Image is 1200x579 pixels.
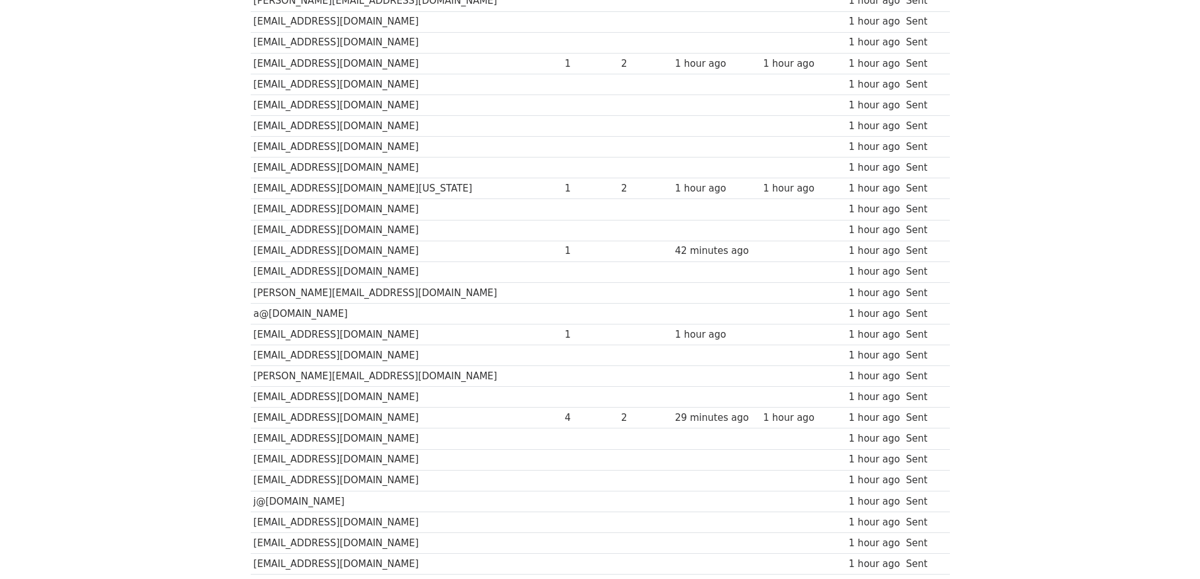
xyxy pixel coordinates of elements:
td: Sent [903,324,943,345]
td: [EMAIL_ADDRESS][DOMAIN_NAME] [251,428,562,449]
td: Sent [903,532,943,553]
div: 1 hour ago [849,181,900,196]
td: a@[DOMAIN_NAME] [251,303,562,324]
td: [EMAIL_ADDRESS][DOMAIN_NAME] [251,408,562,428]
td: Sent [903,261,943,282]
div: 1 hour ago [849,369,900,384]
div: 1 [565,328,615,342]
div: 29 minutes ago [675,411,757,425]
td: Sent [903,408,943,428]
div: 1 hour ago [849,119,900,134]
td: [PERSON_NAME][EMAIL_ADDRESS][DOMAIN_NAME] [251,366,562,387]
td: Sent [903,491,943,512]
td: [EMAIL_ADDRESS][DOMAIN_NAME] [251,261,562,282]
td: [EMAIL_ADDRESS][DOMAIN_NAME] [251,220,562,241]
div: 4 [565,411,615,425]
td: [EMAIL_ADDRESS][DOMAIN_NAME] [251,554,562,575]
td: [EMAIL_ADDRESS][DOMAIN_NAME] [251,53,562,74]
div: 1 hour ago [849,286,900,301]
td: Sent [903,366,943,387]
td: Sent [903,220,943,241]
td: [EMAIL_ADDRESS][DOMAIN_NAME] [251,532,562,553]
td: [EMAIL_ADDRESS][DOMAIN_NAME] [251,74,562,95]
div: 1 hour ago [849,452,900,467]
div: 1 hour ago [849,14,900,29]
td: [EMAIL_ADDRESS][DOMAIN_NAME] [251,32,562,53]
td: Sent [903,199,943,220]
td: [EMAIL_ADDRESS][DOMAIN_NAME] [251,241,562,261]
td: [EMAIL_ADDRESS][DOMAIN_NAME] [251,345,562,366]
td: Sent [903,116,943,137]
td: Sent [903,178,943,199]
div: 1 hour ago [763,181,842,196]
td: [EMAIL_ADDRESS][DOMAIN_NAME] [251,449,562,470]
td: [EMAIL_ADDRESS][DOMAIN_NAME] [251,470,562,491]
td: [EMAIL_ADDRESS][DOMAIN_NAME] [251,387,562,408]
td: Sent [903,241,943,261]
div: 1 hour ago [849,98,900,113]
td: [EMAIL_ADDRESS][DOMAIN_NAME][US_STATE] [251,178,562,199]
td: j@[DOMAIN_NAME] [251,491,562,512]
td: Sent [903,428,943,449]
td: [EMAIL_ADDRESS][DOMAIN_NAME] [251,199,562,220]
div: 1 hour ago [849,411,900,425]
div: 1 hour ago [849,140,900,154]
div: 1 hour ago [849,77,900,92]
td: Sent [903,282,943,303]
td: Sent [903,74,943,95]
td: [EMAIL_ADDRESS][DOMAIN_NAME] [251,11,562,32]
td: [EMAIL_ADDRESS][DOMAIN_NAME] [251,95,562,115]
td: Sent [903,303,943,324]
td: Sent [903,11,943,32]
td: [EMAIL_ADDRESS][DOMAIN_NAME] [251,324,562,345]
td: Sent [903,345,943,366]
td: Sent [903,554,943,575]
td: Sent [903,32,943,53]
td: Sent [903,387,943,408]
div: 42 minutes ago [675,244,757,258]
div: 1 hour ago [675,328,757,342]
div: 1 hour ago [849,495,900,509]
div: 1 hour ago [849,328,900,342]
div: 1 hour ago [849,161,900,175]
td: [PERSON_NAME][EMAIL_ADDRESS][DOMAIN_NAME] [251,282,562,303]
div: 1 hour ago [849,35,900,50]
div: 聊天小组件 [1137,519,1200,579]
td: Sent [903,470,943,491]
td: Sent [903,137,943,158]
div: 1 hour ago [849,432,900,446]
td: [EMAIL_ADDRESS][DOMAIN_NAME] [251,137,562,158]
td: [EMAIL_ADDRESS][DOMAIN_NAME] [251,158,562,178]
div: 2 [621,181,669,196]
div: 1 hour ago [675,57,757,71]
div: 2 [621,411,669,425]
td: Sent [903,95,943,115]
div: 1 hour ago [849,557,900,571]
div: 1 hour ago [849,202,900,217]
div: 1 [565,57,615,71]
div: 1 hour ago [849,515,900,530]
td: [EMAIL_ADDRESS][DOMAIN_NAME] [251,116,562,137]
td: Sent [903,53,943,74]
div: 1 hour ago [763,411,842,425]
div: 1 hour ago [763,57,842,71]
div: 1 hour ago [849,57,900,71]
div: 1 hour ago [849,390,900,404]
div: 1 hour ago [849,223,900,238]
div: 1 hour ago [849,473,900,488]
div: 1 [565,181,615,196]
td: Sent [903,449,943,470]
div: 1 hour ago [849,307,900,321]
div: 2 [621,57,669,71]
td: [EMAIL_ADDRESS][DOMAIN_NAME] [251,512,562,532]
div: 1 hour ago [849,348,900,363]
div: 1 hour ago [849,265,900,279]
div: 1 hour ago [849,244,900,258]
td: Sent [903,158,943,178]
div: 1 hour ago [675,181,757,196]
iframe: Chat Widget [1137,519,1200,579]
div: 1 [565,244,615,258]
div: 1 hour ago [849,536,900,551]
td: Sent [903,512,943,532]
